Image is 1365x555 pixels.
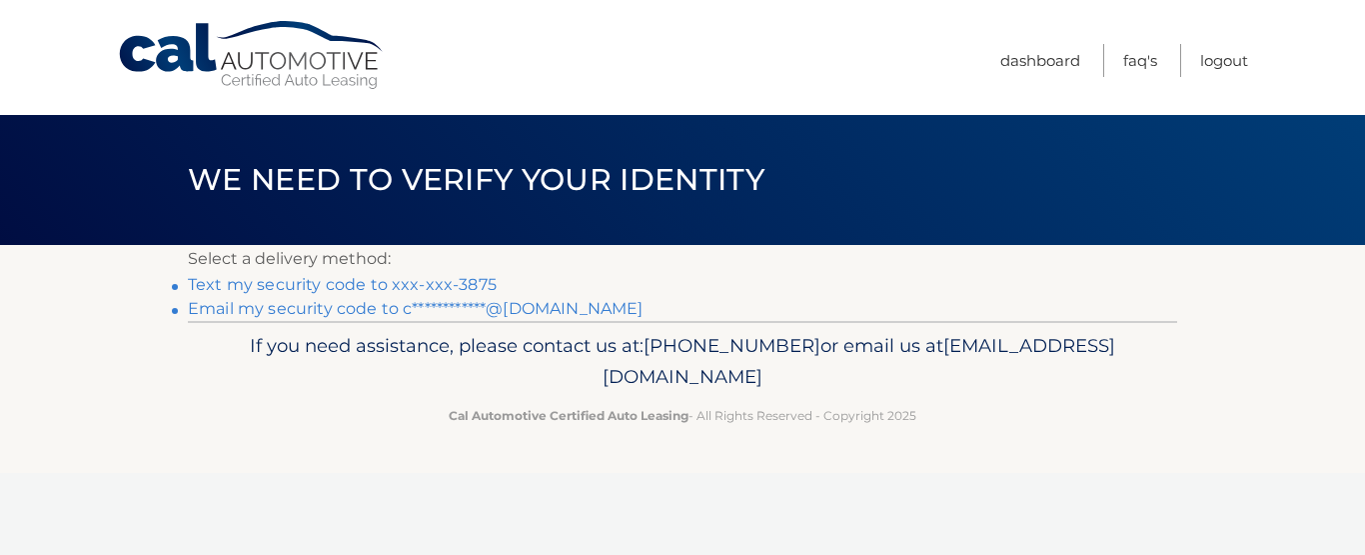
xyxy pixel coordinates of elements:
[1000,44,1080,77] a: Dashboard
[117,20,387,91] a: Cal Automotive
[1123,44,1157,77] a: FAQ's
[188,161,764,198] span: We need to verify your identity
[188,275,497,294] a: Text my security code to xxx-xxx-3875
[644,334,820,357] span: [PHONE_NUMBER]
[201,405,1164,426] p: - All Rights Reserved - Copyright 2025
[188,245,1177,273] p: Select a delivery method:
[449,408,688,423] strong: Cal Automotive Certified Auto Leasing
[201,330,1164,394] p: If you need assistance, please contact us at: or email us at
[1200,44,1248,77] a: Logout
